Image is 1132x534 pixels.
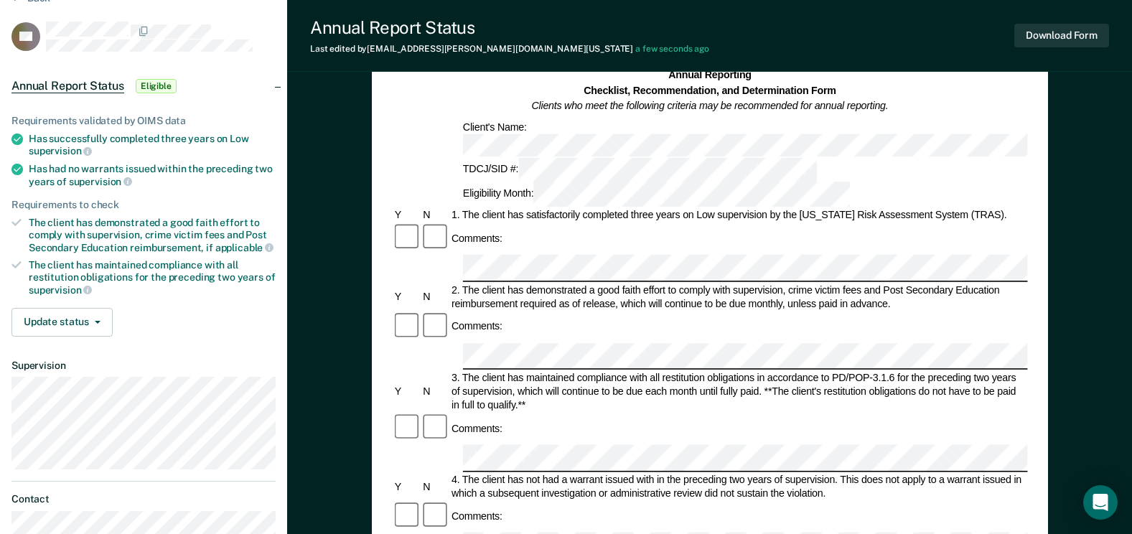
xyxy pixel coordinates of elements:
div: 2. The client has demonstrated a good faith effort to comply with supervision, crime victim fees ... [449,283,1028,310]
span: Annual Report Status [11,79,124,93]
div: Y [392,290,421,304]
div: TDCJ/SID #: [460,159,818,182]
span: a few seconds ago [635,44,709,54]
div: Comments: [449,510,505,523]
div: 4. The client has not had a warrant issued with in the preceding two years of supervision. This d... [449,473,1028,500]
div: N [421,385,449,398]
dt: Supervision [11,360,276,372]
em: Clients who meet the following criteria may be recommended for annual reporting. [531,100,888,111]
strong: Checklist, Recommendation, and Determination Form [584,85,836,96]
div: Last edited by [EMAIL_ADDRESS][PERSON_NAME][DOMAIN_NAME][US_STATE] [310,44,709,54]
div: Has had no warrants issued within the preceding two years of [29,163,276,187]
div: The client has maintained compliance with all restitution obligations for the preceding two years of [29,259,276,296]
div: Has successfully completed three years on Low [29,133,276,157]
div: N [421,290,449,304]
div: Eligibility Month: [460,182,851,207]
div: Y [392,479,421,493]
div: Y [392,209,421,222]
div: Annual Report Status [310,17,709,38]
span: supervision [29,284,92,296]
div: Comments: [449,421,505,435]
span: supervision [69,176,132,187]
button: Download Form [1014,24,1109,47]
div: Comments: [449,232,505,245]
div: 1. The client has satisfactorily completed three years on Low supervision by the [US_STATE] Risk ... [449,209,1028,222]
span: supervision [29,145,92,156]
div: N [421,479,449,493]
button: Update status [11,308,113,337]
span: Eligible [136,79,177,93]
div: Requirements to check [11,199,276,211]
div: The client has demonstrated a good faith effort to comply with supervision, crime victim fees and... [29,217,276,253]
div: Comments: [449,320,505,334]
div: 3. The client has maintained compliance with all restitution obligations in accordance to PD/POP-... [449,371,1028,412]
div: Open Intercom Messenger [1083,485,1118,520]
dt: Contact [11,493,276,505]
div: N [421,209,449,222]
div: Y [392,385,421,398]
span: applicable [215,242,273,253]
strong: Annual Reporting [668,69,752,80]
div: Requirements validated by OIMS data [11,115,276,127]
